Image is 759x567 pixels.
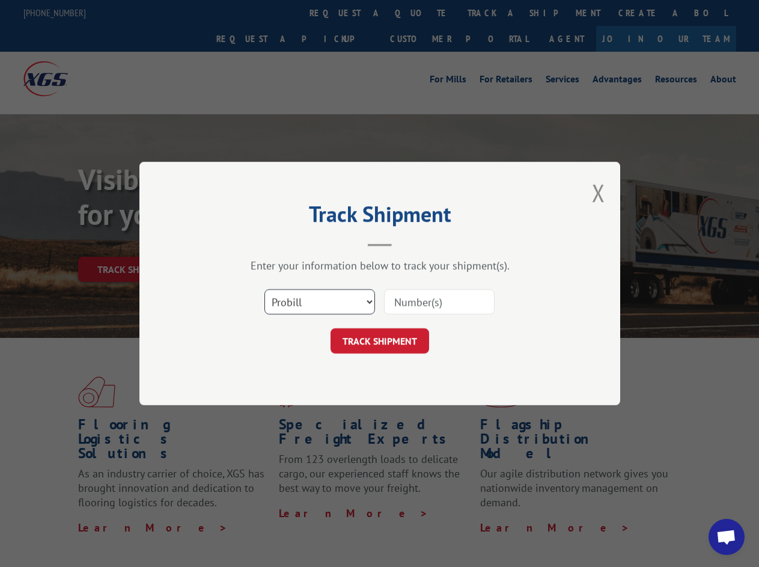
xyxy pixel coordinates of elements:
button: TRACK SHIPMENT [331,328,429,354]
input: Number(s) [384,289,495,314]
h2: Track Shipment [200,206,560,228]
button: Close modal [592,177,605,209]
div: Enter your information below to track your shipment(s). [200,259,560,272]
a: Open chat [709,519,745,555]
